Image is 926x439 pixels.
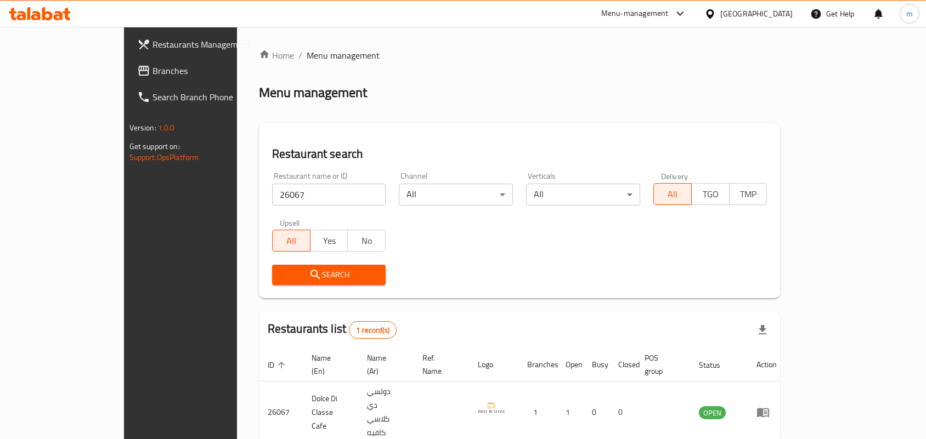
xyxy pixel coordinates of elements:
[128,58,279,84] a: Branches
[518,348,557,381] th: Branches
[645,351,677,378] span: POS group
[280,219,300,226] label: Upsell
[158,121,175,135] span: 1.0.0
[307,49,380,62] span: Menu management
[153,90,270,104] span: Search Branch Phone
[691,183,730,205] button: TGO
[128,31,279,58] a: Restaurants Management
[272,230,310,252] button: All
[609,348,636,381] th: Closed
[469,348,518,381] th: Logo
[298,49,302,62] li: /
[259,49,781,62] nav: breadcrumb
[259,84,367,101] h2: Menu management
[720,8,793,20] div: [GEOGRAPHIC_DATA]
[349,325,396,335] span: 1 record(s)
[310,230,348,252] button: Yes
[661,172,688,180] label: Delivery
[347,230,386,252] button: No
[272,184,386,206] input: Search for restaurant name or ID..
[281,268,377,282] span: Search
[583,348,609,381] th: Busy
[601,7,669,20] div: Menu-management
[312,351,345,378] span: Name (En)
[367,351,400,378] span: Name (Ar)
[272,146,767,162] h2: Restaurant search
[352,233,381,249] span: No
[478,396,505,424] img: Dolce Di Classe Cafe
[906,8,913,20] span: m
[526,184,640,206] div: All
[729,183,767,205] button: TMP
[699,358,735,372] span: Status
[699,406,726,419] div: OPEN
[272,265,386,285] button: Search
[129,150,199,164] a: Support.OpsPlatform
[268,358,289,372] span: ID
[658,186,687,202] span: All
[153,64,270,77] span: Branches
[128,84,279,110] a: Search Branch Phone
[756,406,777,419] div: Menu
[268,321,397,339] h2: Restaurants list
[749,317,776,343] div: Export file
[399,184,513,206] div: All
[748,348,786,381] th: Action
[734,186,763,202] span: TMP
[153,38,270,51] span: Restaurants Management
[653,183,692,205] button: All
[129,121,156,135] span: Version:
[422,351,456,378] span: Ref. Name
[696,186,725,202] span: TGO
[277,233,306,249] span: All
[315,233,344,249] span: Yes
[699,407,726,419] span: OPEN
[557,348,583,381] th: Open
[349,321,397,339] div: Total records count
[129,139,180,153] span: Get support on:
